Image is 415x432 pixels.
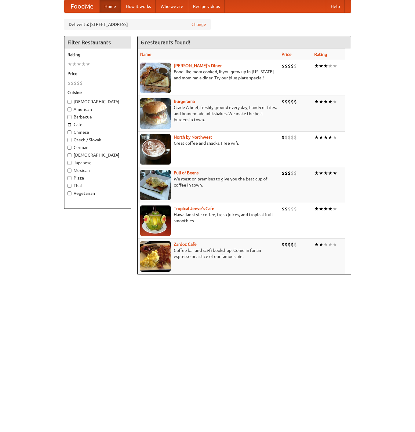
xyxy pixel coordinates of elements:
[333,205,337,212] li: ★
[319,63,323,69] li: ★
[314,205,319,212] li: ★
[314,241,319,248] li: ★
[285,63,288,69] li: $
[174,135,212,140] a: North by Northwest
[174,242,197,247] a: Zardoz Cafe
[174,99,195,104] a: Burgerama
[282,241,285,248] li: $
[174,206,214,211] a: Tropical Jeeve's Cafe
[67,61,72,67] li: ★
[291,205,294,212] li: $
[328,241,333,248] li: ★
[282,98,285,105] li: $
[285,98,288,105] li: $
[140,104,277,123] p: Grade A beef, freshly ground every day, hand-cut fries, and home-made milkshakes. We make the bes...
[121,0,156,13] a: How it works
[314,63,319,69] li: ★
[288,205,291,212] li: $
[140,134,171,165] img: north.jpg
[140,63,171,93] img: sallys.jpg
[328,205,333,212] li: ★
[323,63,328,69] li: ★
[328,63,333,69] li: ★
[294,63,297,69] li: $
[67,152,128,158] label: [DEMOGRAPHIC_DATA]
[323,241,328,248] li: ★
[67,138,71,142] input: Czech / Slovak
[64,36,131,49] h4: Filter Restaurants
[288,170,291,176] li: $
[314,98,319,105] li: ★
[80,80,83,86] li: $
[72,61,77,67] li: ★
[294,98,297,105] li: $
[323,205,328,212] li: ★
[67,123,71,127] input: Cafe
[140,212,277,224] p: Hawaiian style coffee, fresh juices, and tropical fruit smoothies.
[326,0,345,13] a: Help
[328,170,333,176] li: ★
[67,190,128,196] label: Vegetarian
[291,241,294,248] li: $
[282,52,292,57] a: Price
[67,137,128,143] label: Czech / Slovak
[67,130,71,134] input: Chinese
[314,170,319,176] li: ★
[333,134,337,141] li: ★
[191,21,206,27] a: Change
[67,183,128,189] label: Thai
[174,170,198,175] a: Full of Beans
[314,52,327,57] a: Rating
[291,134,294,141] li: $
[67,175,128,181] label: Pizza
[319,170,323,176] li: ★
[282,63,285,69] li: $
[319,241,323,248] li: ★
[288,98,291,105] li: $
[67,160,128,166] label: Japanese
[314,134,319,141] li: ★
[67,161,71,165] input: Japanese
[294,241,297,248] li: $
[323,134,328,141] li: ★
[67,115,71,119] input: Barbecue
[140,247,277,260] p: Coffee bar and sci-fi bookshop. Come in for an espresso or a slice of our famous pie.
[323,98,328,105] li: ★
[67,114,128,120] label: Barbecue
[67,106,128,112] label: American
[282,205,285,212] li: $
[67,144,128,151] label: German
[291,170,294,176] li: $
[319,98,323,105] li: ★
[174,63,222,68] a: [PERSON_NAME]'s Diner
[140,52,151,57] a: Name
[67,122,128,128] label: Cafe
[67,99,128,105] label: [DEMOGRAPHIC_DATA]
[140,98,171,129] img: burgerama.jpg
[288,134,291,141] li: $
[140,176,277,188] p: We roast on premises to give you the best cup of coffee in town.
[288,63,291,69] li: $
[67,184,71,188] input: Thai
[64,0,100,13] a: FoodMe
[294,205,297,212] li: $
[141,39,190,45] ng-pluralize: 6 restaurants found!
[291,98,294,105] li: $
[291,63,294,69] li: $
[285,134,288,141] li: $
[333,98,337,105] li: ★
[319,134,323,141] li: ★
[328,98,333,105] li: ★
[67,107,71,111] input: American
[64,19,211,30] div: Deliver to: [STREET_ADDRESS]
[67,167,128,173] label: Mexican
[140,170,171,200] img: beans.jpg
[77,80,80,86] li: $
[67,169,71,172] input: Mexican
[100,0,121,13] a: Home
